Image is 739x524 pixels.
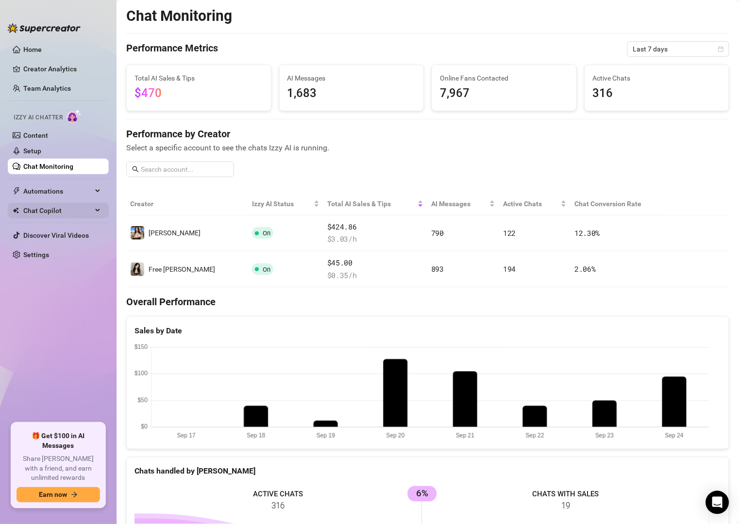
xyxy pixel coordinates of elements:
[8,23,81,33] img: logo-BBDzfeDw.svg
[327,233,423,245] span: $ 3.03 /h
[633,42,723,56] span: Last 7 days
[23,183,92,199] span: Automations
[431,264,444,274] span: 893
[252,198,312,209] span: Izzy AI Status
[427,193,499,215] th: AI Messages
[23,131,48,139] a: Content
[17,432,100,451] span: 🎁 Get $100 in AI Messages
[131,262,144,276] img: Free Ashley
[134,86,162,100] span: $470
[141,164,228,175] input: Search account...
[132,166,139,173] span: search
[248,193,323,215] th: Izzy AI Status
[126,7,232,25] h2: Chat Monitoring
[71,491,78,498] span: arrow-right
[718,46,724,52] span: calendar
[126,127,729,141] h4: Performance by Creator
[440,73,569,83] span: Online Fans Contacted
[593,73,722,83] span: Active Chats
[263,229,270,237] span: On
[134,465,721,477] div: Chats handled by [PERSON_NAME]
[287,73,416,83] span: AI Messages
[574,264,596,274] span: 2.06 %
[327,221,423,233] span: $424.86
[23,61,101,77] a: Creator Analytics
[134,325,721,337] div: Sales by Date
[131,226,144,240] img: Vip Ashley
[503,264,516,274] span: 194
[39,491,67,499] span: Earn now
[23,147,41,155] a: Setup
[431,198,487,209] span: AI Messages
[23,251,49,259] a: Settings
[327,198,416,209] span: Total AI Sales & Tips
[23,203,92,218] span: Chat Copilot
[503,198,559,209] span: Active Chats
[23,46,42,53] a: Home
[13,207,19,214] img: Chat Copilot
[287,84,416,103] span: 1,683
[440,84,569,103] span: 7,967
[67,109,82,123] img: AI Chatter
[23,163,73,170] a: Chat Monitoring
[23,231,89,239] a: Discover Viral Videos
[263,266,270,273] span: On
[431,228,444,238] span: 790
[327,270,423,281] span: $ 0.35 /h
[14,113,63,122] span: Izzy AI Chatter
[23,84,71,92] a: Team Analytics
[499,193,571,215] th: Active Chats
[126,295,729,309] h4: Overall Performance
[126,41,218,57] h4: Performance Metrics
[126,193,248,215] th: Creator
[323,193,427,215] th: Total AI Sales & Tips
[574,228,600,238] span: 12.30 %
[13,187,20,195] span: thunderbolt
[593,84,722,103] span: 316
[134,73,263,83] span: Total AI Sales & Tips
[327,257,423,269] span: $45.00
[706,491,729,514] div: Open Intercom Messenger
[503,228,516,238] span: 122
[571,193,669,215] th: Chat Conversion Rate
[149,229,201,237] span: [PERSON_NAME]
[149,265,215,273] span: Free [PERSON_NAME]
[126,142,729,154] span: Select a specific account to see the chats Izzy AI is running.
[17,487,100,503] button: Earn nowarrow-right
[17,455,100,483] span: Share [PERSON_NAME] with a friend, and earn unlimited rewards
